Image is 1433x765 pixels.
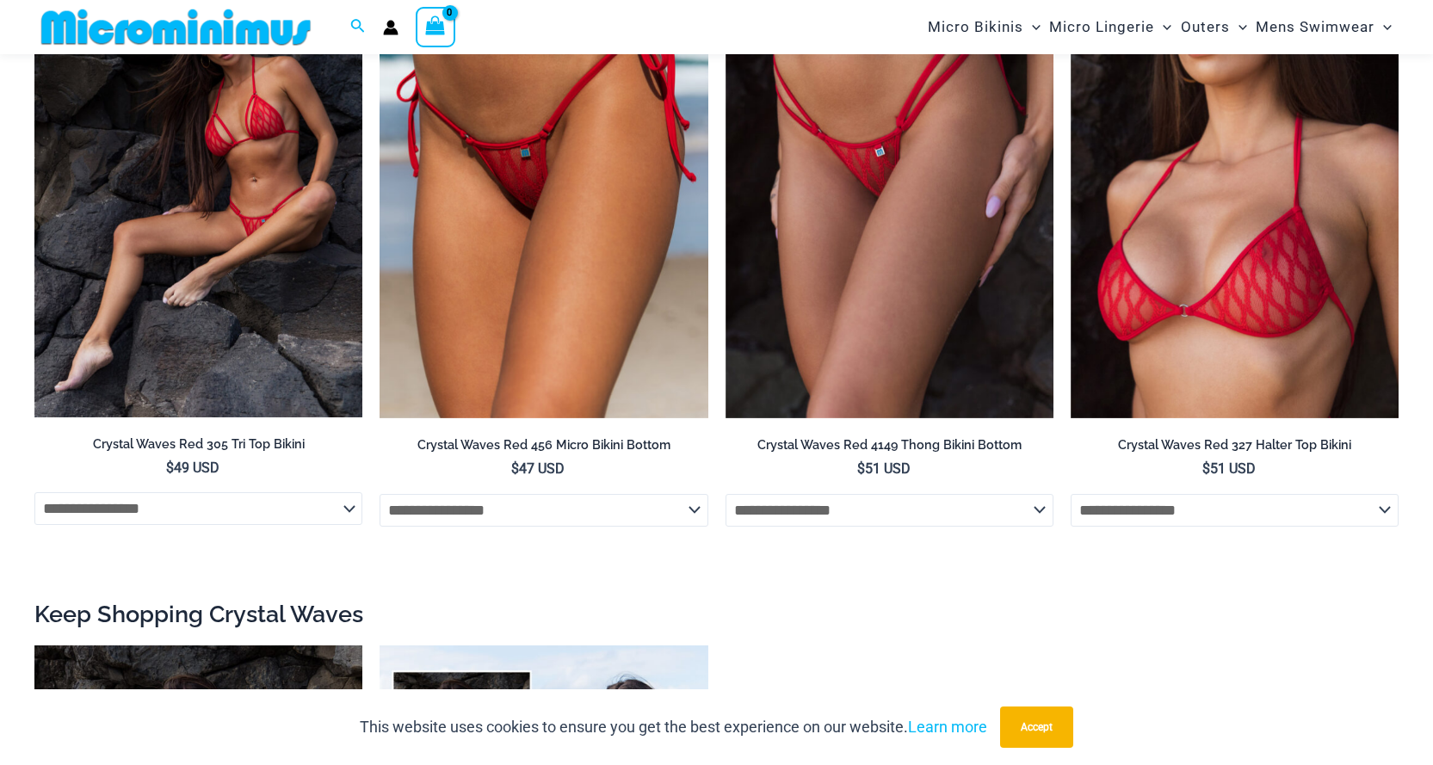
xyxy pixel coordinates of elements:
span: $ [166,460,174,476]
a: View Shopping Cart, empty [416,7,455,46]
a: Learn more [908,718,987,736]
a: Mens SwimwearMenu ToggleMenu Toggle [1251,5,1396,49]
span: Menu Toggle [1374,5,1392,49]
bdi: 51 USD [1202,460,1256,477]
nav: Site Navigation [921,3,1399,52]
h2: Keep Shopping Crystal Waves [34,599,1399,629]
h2: Crystal Waves Red 305 Tri Top Bikini [34,436,362,453]
span: Menu Toggle [1230,5,1247,49]
bdi: 49 USD [166,460,219,476]
button: Accept [1000,706,1073,748]
a: Crystal Waves Red 327 Halter Top Bikini [1071,437,1399,460]
a: Crystal Waves Red 4149 Thong Bikini Bottom [726,437,1053,460]
img: MM SHOP LOGO FLAT [34,8,318,46]
span: Menu Toggle [1023,5,1041,49]
span: $ [511,460,519,477]
span: Mens Swimwear [1256,5,1374,49]
h2: Crystal Waves Red 4149 Thong Bikini Bottom [726,437,1053,453]
a: Account icon link [383,20,398,35]
a: Micro LingerieMenu ToggleMenu Toggle [1045,5,1176,49]
span: Outers [1181,5,1230,49]
a: Micro BikinisMenu ToggleMenu Toggle [923,5,1045,49]
span: Micro Bikinis [928,5,1023,49]
a: Search icon link [350,16,366,38]
h2: Crystal Waves Red 327 Halter Top Bikini [1071,437,1399,453]
a: Crystal Waves Red 305 Tri Top Bikini [34,436,362,459]
h2: Crystal Waves Red 456 Micro Bikini Bottom [380,437,707,453]
a: Crystal Waves Red 456 Micro Bikini Bottom [380,437,707,460]
span: $ [1202,460,1210,477]
span: Micro Lingerie [1049,5,1154,49]
p: This website uses cookies to ensure you get the best experience on our website. [360,714,987,740]
bdi: 47 USD [511,460,565,477]
a: OutersMenu ToggleMenu Toggle [1177,5,1251,49]
span: Menu Toggle [1154,5,1171,49]
span: $ [857,460,865,477]
bdi: 51 USD [857,460,911,477]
